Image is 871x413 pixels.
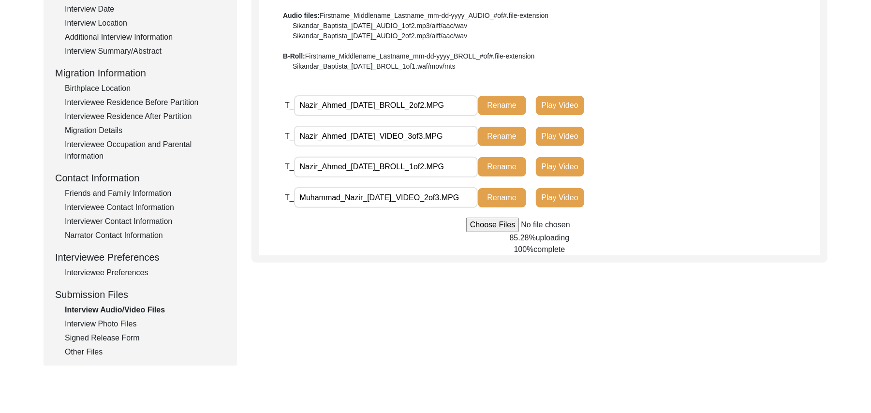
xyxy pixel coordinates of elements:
div: Interview Audio/Video Files [65,304,225,316]
span: T_ [285,162,294,171]
div: Migration Information [55,66,225,80]
span: complete [534,245,565,253]
div: Narrator Contact Information [65,230,225,241]
span: 100% [514,245,534,253]
button: Rename [478,157,526,177]
div: Interview Date [65,3,225,15]
span: T_ [285,132,294,140]
div: Interviewee Residence After Partition [65,111,225,122]
div: Interviewee Preferences [65,267,225,279]
div: Interviewee Occupation and Parental Information [65,139,225,162]
div: Interview Photo Files [65,318,225,330]
button: Rename [478,188,526,207]
span: T_ [285,101,294,109]
div: Migration Details [65,125,225,136]
button: Rename [478,127,526,146]
button: Rename [478,96,526,115]
div: Interview Summary/Abstract [65,45,225,57]
div: Other Files [65,346,225,358]
div: Submission Files [55,287,225,302]
div: Interviewee Contact Information [65,202,225,213]
button: Play Video [536,157,584,177]
div: Signed Release Form [65,332,225,344]
div: Birthplace Location [65,83,225,94]
button: Play Video [536,96,584,115]
span: uploading [536,234,569,242]
div: Interview Location [65,17,225,29]
button: Play Video [536,188,584,207]
div: Interviewer Contact Information [65,216,225,227]
span: T_ [285,193,294,202]
b: Audio files: [283,12,320,19]
div: Contact Information [55,171,225,185]
div: Friends and Family Information [65,188,225,199]
span: 85.28% [510,234,536,242]
div: Additional Interview Information [65,31,225,43]
div: Interviewee Preferences [55,250,225,265]
button: Play Video [536,127,584,146]
b: B-Roll: [283,52,305,60]
div: Interviewee Residence Before Partition [65,97,225,108]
